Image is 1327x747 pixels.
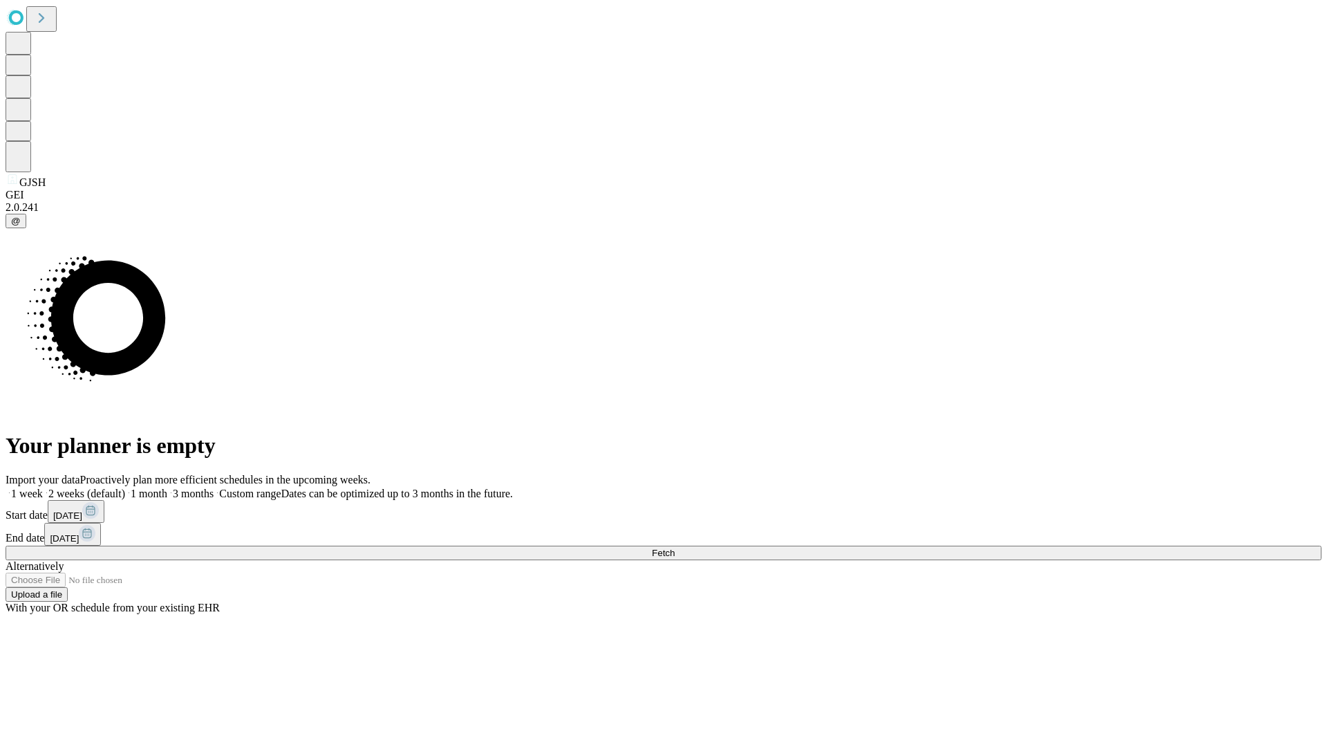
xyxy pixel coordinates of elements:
div: Start date [6,500,1321,523]
div: GEI [6,189,1321,201]
button: Fetch [6,546,1321,560]
span: 3 months [173,488,214,499]
span: 1 month [131,488,167,499]
button: Upload a file [6,587,68,602]
span: [DATE] [50,533,79,544]
button: [DATE] [48,500,104,523]
span: With your OR schedule from your existing EHR [6,602,220,614]
span: GJSH [19,176,46,188]
div: End date [6,523,1321,546]
span: 1 week [11,488,43,499]
h1: Your planner is empty [6,433,1321,459]
span: Proactively plan more efficient schedules in the upcoming weeks. [80,474,370,486]
span: Custom range [219,488,281,499]
span: [DATE] [53,510,82,521]
span: Import your data [6,474,80,486]
span: Fetch [652,548,675,558]
span: Alternatively [6,560,64,572]
span: @ [11,216,21,226]
button: @ [6,214,26,228]
span: Dates can be optimized up to 3 months in the future. [281,488,513,499]
div: 2.0.241 [6,201,1321,214]
button: [DATE] [44,523,101,546]
span: 2 weeks (default) [48,488,125,499]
